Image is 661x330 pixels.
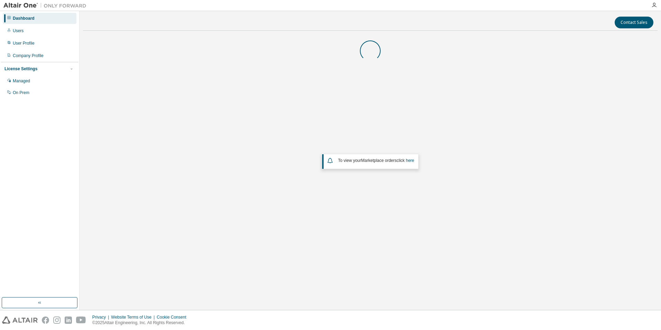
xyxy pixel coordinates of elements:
[42,317,49,324] img: facebook.svg
[338,158,414,163] span: To view your click
[406,158,414,163] a: here
[13,28,24,34] div: Users
[2,317,38,324] img: altair_logo.svg
[76,317,86,324] img: youtube.svg
[13,16,35,21] div: Dashboard
[361,158,397,163] em: Marketplace orders
[13,40,35,46] div: User Profile
[13,78,30,84] div: Managed
[92,320,190,326] p: © 2025 Altair Engineering, Inc. All Rights Reserved.
[13,53,44,58] div: Company Profile
[615,17,653,28] button: Contact Sales
[4,66,37,72] div: License Settings
[13,90,29,95] div: On Prem
[157,314,190,320] div: Cookie Consent
[3,2,90,9] img: Altair One
[65,317,72,324] img: linkedin.svg
[92,314,111,320] div: Privacy
[53,317,60,324] img: instagram.svg
[111,314,157,320] div: Website Terms of Use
